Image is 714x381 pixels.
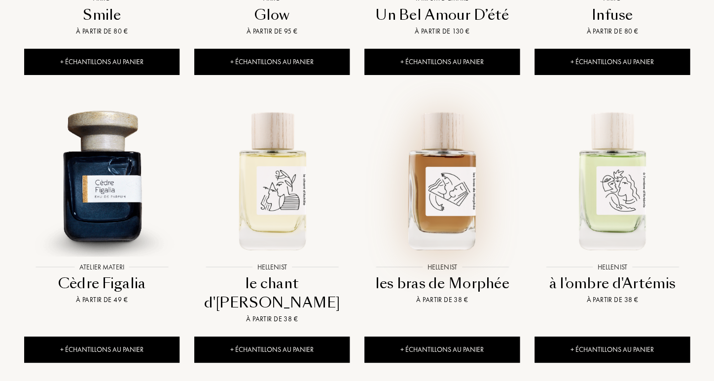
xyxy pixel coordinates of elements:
img: à l'ombre d'Artémis Hellenist [535,103,689,257]
div: À partir de 130 € [368,26,516,37]
div: À partir de 38 € [368,295,516,305]
div: À partir de 80 € [538,26,686,37]
div: + Échantillons au panier [194,49,350,75]
a: le chant d'Achille HellenistHellenistle chant d'[PERSON_NAME]À partir de 38 € [194,92,350,337]
div: + Échantillons au panier [194,337,350,363]
div: À partir de 95 € [198,26,346,37]
div: + Échantillons au panier [24,49,179,75]
div: + Échantillons au panier [364,49,520,75]
div: À partir de 49 € [28,295,176,305]
div: + Échantillons au panier [24,337,179,363]
div: + Échantillons au panier [535,49,690,75]
img: le chant d'Achille Hellenist [195,103,349,257]
a: les bras de Morphée HellenistHellenistles bras de MorphéeÀ partir de 38 € [364,92,520,317]
div: + Échantillons au panier [535,337,690,363]
div: À partir de 38 € [538,295,686,305]
img: les bras de Morphée Hellenist [365,103,519,257]
div: À partir de 38 € [198,314,346,324]
a: à l'ombre d'Artémis HellenistHellenistà l'ombre d'ArtémisÀ partir de 38 € [535,92,690,317]
div: + Échantillons au panier [364,337,520,363]
div: À partir de 80 € [28,26,176,37]
img: Cèdre Figalia Atelier Materi [25,103,178,257]
div: le chant d'[PERSON_NAME] [198,274,346,313]
a: Cèdre Figalia Atelier MateriAtelier MateriCèdre FigaliaÀ partir de 49 € [24,92,179,317]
